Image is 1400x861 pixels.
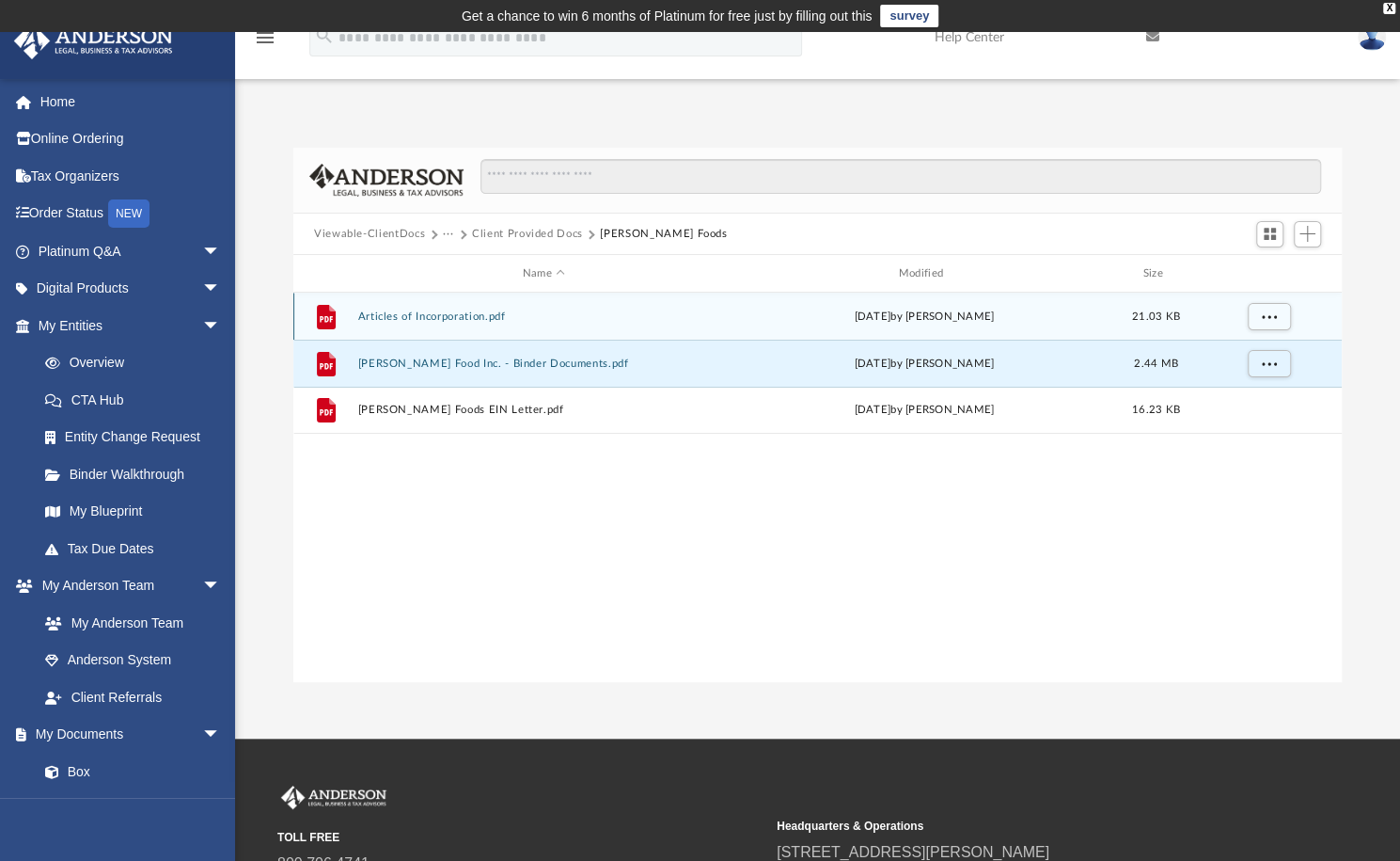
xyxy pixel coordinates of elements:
[277,786,390,810] img: Anderson Advisors Platinum Portal
[777,818,1263,835] small: Headquarters & Operations
[26,530,249,567] a: Tax Due Dates
[202,307,240,345] span: arrow_drop_down
[1118,265,1193,282] div: Size
[13,716,240,754] a: My Documentsarrow_drop_down
[314,25,335,46] i: search
[1132,311,1180,322] span: 21.03 KB
[1248,303,1291,331] button: More options
[737,265,1109,282] div: Modified
[480,159,1321,195] input: Search files and folders
[1134,359,1178,369] span: 2.44 MB
[277,829,763,846] small: TOLL FREE
[600,226,727,243] button: [PERSON_NAME] Foods
[13,195,249,233] a: Order StatusNEW
[108,199,149,228] div: NEW
[202,716,240,755] span: arrow_drop_down
[1132,405,1180,415] span: 16.23 KB
[293,293,1342,683] div: grid
[738,309,1110,326] div: [DATE] by [PERSON_NAME]
[13,232,249,270] a: Platinum Q&Aarrow_drop_down
[13,270,249,308] a: Digital Productsarrow_drop_down
[26,604,230,642] a: My Anderson Team
[314,226,425,243] button: Viewable-ClientDocs
[202,567,240,606] span: arrow_drop_down
[1248,350,1291,378] button: More options
[357,404,730,416] button: [PERSON_NAME] Foods EIN Letter.pdf
[26,790,240,828] a: Meeting Minutes
[254,26,276,49] i: menu
[1383,3,1395,14] div: close
[13,83,249,120] a: Home
[302,265,349,282] div: id
[13,567,240,605] a: My Anderson Teamarrow_drop_down
[1358,24,1386,51] img: User Pic
[202,270,240,309] span: arrow_drop_down
[462,5,873,27] div: Get a chance to win 6 months of Platinum for free just by filling out this
[26,419,249,456] a: Entity Change Request
[26,493,240,531] a: My Blueprint
[26,344,249,382] a: Overview
[26,678,240,716] a: Client Referrals
[443,226,455,243] button: ···
[738,356,1110,373] div: [DATE] by [PERSON_NAME]
[738,402,1110,419] div: [DATE] by [PERSON_NAME]
[357,358,730,370] button: [PERSON_NAME] Food Inc. - Binder Documents.pdf
[777,844,1049,860] a: [STREET_ADDRESS][PERSON_NAME]
[1256,221,1284,247] button: Switch to Grid View
[26,381,249,419] a: CTA Hub
[13,120,249,158] a: Online Ordering
[472,226,583,243] button: Client Provided Docs
[880,5,938,27] a: survey
[254,36,276,49] a: menu
[26,455,249,493] a: Binder Walkthrough
[356,265,729,282] div: Name
[1202,265,1333,282] div: id
[202,232,240,271] span: arrow_drop_down
[26,642,240,679] a: Anderson System
[26,753,230,790] a: Box
[357,311,730,323] button: Articles of Incorporation.pdf
[13,157,249,195] a: Tax Organizers
[1294,221,1322,247] button: Add
[8,23,179,59] img: Anderson Advisors Platinum Portal
[13,307,249,344] a: My Entitiesarrow_drop_down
